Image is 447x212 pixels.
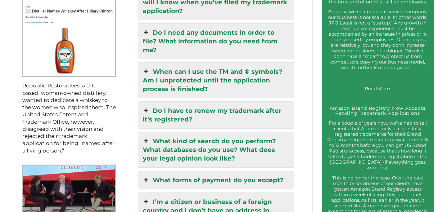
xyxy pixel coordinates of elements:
a: Amazon Brand Registry Now Accepts Pending Trademark Applications [330,105,426,116]
a: What forms of payment do you accept? [138,171,294,189]
a: When can I use the TM and ® symbols? Am I unprotected until the application process is finished? [138,63,294,98]
p: For a couple of years now, we’ve had to tell clients that Amazon only accepts fully registered tr... [326,120,429,170]
a: Do I have to renew my trademark after it’s registered? [138,102,294,128]
a: What kind of search do you perform? What databases do you use? What does your legal opinion look ... [138,132,294,167]
p: Republic Restoratives, a D.C.-based, woman-owned distillery, wanted to dedicate a whiskey to the ... [22,82,116,154]
a: Do I need any documents in order to file? What information do you need from me? [138,24,294,59]
p: Because we’re a personal service company, our business is not scalable. In other words, JPG Legal... [326,9,429,82]
a: Read More. [365,86,391,91]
